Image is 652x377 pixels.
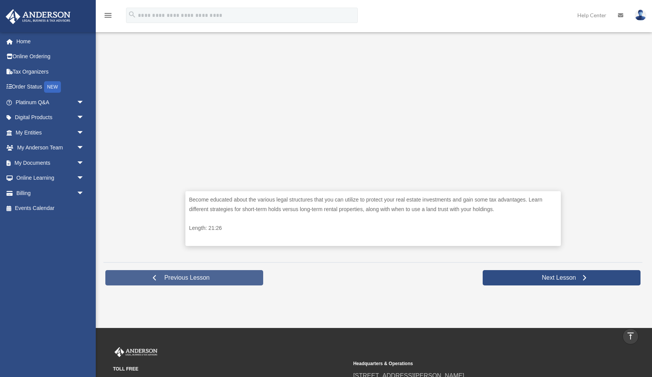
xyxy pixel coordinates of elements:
[483,270,641,285] a: Next Lesson
[5,140,96,156] a: My Anderson Teamarrow_drop_down
[5,110,96,125] a: Digital Productsarrow_drop_down
[77,140,92,156] span: arrow_drop_down
[3,9,73,24] img: Anderson Advisors Platinum Portal
[5,170,96,186] a: Online Learningarrow_drop_down
[5,185,96,201] a: Billingarrow_drop_down
[158,274,216,282] span: Previous Lesson
[353,360,588,368] small: Headquarters & Operations
[128,10,136,19] i: search
[5,64,96,79] a: Tax Organizers
[77,125,92,141] span: arrow_drop_down
[5,95,96,110] a: Platinum Q&Aarrow_drop_down
[623,328,639,344] a: vertical_align_top
[189,223,557,233] p: Length: 21:26
[5,201,96,216] a: Events Calendar
[77,170,92,186] span: arrow_drop_down
[5,155,96,170] a: My Documentsarrow_drop_down
[626,331,635,341] i: vertical_align_top
[635,10,646,21] img: User Pic
[77,110,92,126] span: arrow_drop_down
[5,34,96,49] a: Home
[113,347,159,357] img: Anderson Advisors Platinum Portal
[5,79,96,95] a: Order StatusNEW
[189,195,557,214] p: Become educated about the various legal structures that you can utilize to protect your real esta...
[77,155,92,171] span: arrow_drop_down
[5,49,96,64] a: Online Ordering
[103,11,113,20] i: menu
[77,95,92,110] span: arrow_drop_down
[44,81,61,93] div: NEW
[113,365,348,373] small: TOLL FREE
[105,270,263,285] a: Previous Lesson
[77,185,92,201] span: arrow_drop_down
[536,274,582,282] span: Next Lesson
[5,125,96,140] a: My Entitiesarrow_drop_down
[103,13,113,20] a: menu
